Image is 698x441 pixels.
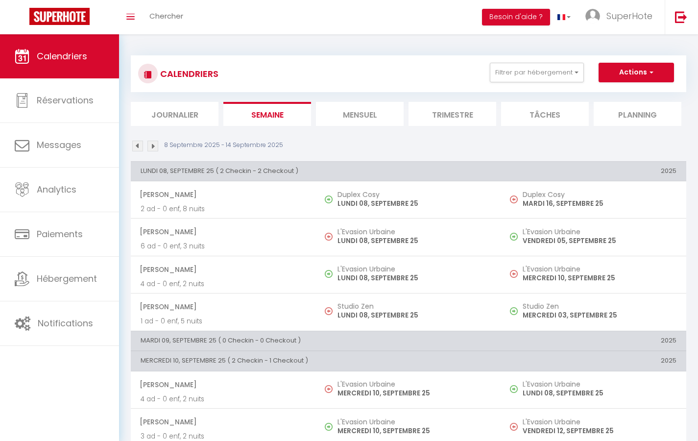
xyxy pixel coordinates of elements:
h5: L'Evasion Urbaine [337,418,491,426]
span: [PERSON_NAME] [140,297,306,316]
h5: L'Evasion Urbaine [523,228,676,236]
p: LUNDI 08, SEPTEMBRE 25 [337,273,491,283]
span: Hébergement [37,272,97,285]
img: NO IMAGE [510,423,518,431]
button: Actions [599,63,674,82]
p: 8 Septembre 2025 - 14 Septembre 2025 [164,141,283,150]
p: VENDREDI 05, SEPTEMBRE 25 [523,236,676,246]
th: 2025 [501,351,686,371]
button: Filtrer par hébergement [490,63,584,82]
img: ... [585,9,600,24]
th: 2025 [501,331,686,350]
th: 2025 [501,161,686,181]
button: Ouvrir le widget de chat LiveChat [8,4,37,33]
p: LUNDI 08, SEPTEMBRE 25 [523,388,676,398]
li: Trimestre [409,102,496,126]
img: Super Booking [29,8,90,25]
h5: L'Evasion Urbaine [523,418,676,426]
p: LUNDI 08, SEPTEMBRE 25 [337,198,491,209]
img: NO IMAGE [510,307,518,315]
th: MERCREDI 10, SEPTEMBRE 25 ( 2 Checkin - 1 Checkout ) [131,351,501,371]
h5: Duplex Cosy [523,191,676,198]
h3: CALENDRIERS [158,63,218,85]
th: LUNDI 08, SEPTEMBRE 25 ( 2 Checkin - 2 Checkout ) [131,161,501,181]
h5: L'Evasion Urbaine [337,380,491,388]
p: 4 ad - 0 enf, 2 nuits [141,279,306,289]
h5: Studio Zen [523,302,676,310]
span: Calendriers [37,50,87,62]
h5: Studio Zen [337,302,491,310]
img: NO IMAGE [510,233,518,241]
li: Semaine [223,102,311,126]
li: Journalier [131,102,218,126]
span: [PERSON_NAME] [140,222,306,241]
p: VENDREDI 12, SEPTEMBRE 25 [523,426,676,436]
span: SuperHote [606,10,652,22]
p: 4 ad - 0 enf, 2 nuits [141,394,306,404]
img: NO IMAGE [510,270,518,278]
h5: Duplex Cosy [337,191,491,198]
p: MERCREDI 10, SEPTEMBRE 25 [523,273,676,283]
p: MERCREDI 10, SEPTEMBRE 25 [337,426,491,436]
h5: L'Evasion Urbaine [523,265,676,273]
li: Planning [594,102,681,126]
p: MERCREDI 10, SEPTEMBRE 25 [337,388,491,398]
li: Tâches [501,102,589,126]
span: Paiements [37,228,83,240]
span: Réservations [37,94,94,106]
h5: L'Evasion Urbaine [337,265,491,273]
span: Messages [37,139,81,151]
p: MARDI 16, SEPTEMBRE 25 [523,198,676,209]
p: MERCREDI 03, SEPTEMBRE 25 [523,310,676,320]
h5: L'Evasion Urbaine [523,380,676,388]
span: [PERSON_NAME] [140,260,306,279]
span: [PERSON_NAME] [140,413,306,431]
img: NO IMAGE [510,385,518,393]
p: 1 ad - 0 enf, 5 nuits [141,316,306,326]
p: 2 ad - 0 enf, 8 nuits [141,204,306,214]
img: NO IMAGE [510,196,518,203]
li: Mensuel [316,102,404,126]
span: [PERSON_NAME] [140,185,306,204]
span: [PERSON_NAME] [140,375,306,394]
img: NO IMAGE [325,233,333,241]
th: MARDI 09, SEPTEMBRE 25 ( 0 Checkin - 0 Checkout ) [131,331,501,350]
img: NO IMAGE [325,385,333,393]
p: 6 ad - 0 enf, 3 nuits [141,241,306,251]
h5: L'Evasion Urbaine [337,228,491,236]
span: Chercher [149,11,183,21]
img: NO IMAGE [325,307,333,315]
img: logout [675,11,687,23]
span: Notifications [38,317,93,329]
button: Besoin d'aide ? [482,9,550,25]
p: LUNDI 08, SEPTEMBRE 25 [337,236,491,246]
span: Analytics [37,183,76,196]
p: LUNDI 08, SEPTEMBRE 25 [337,310,491,320]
